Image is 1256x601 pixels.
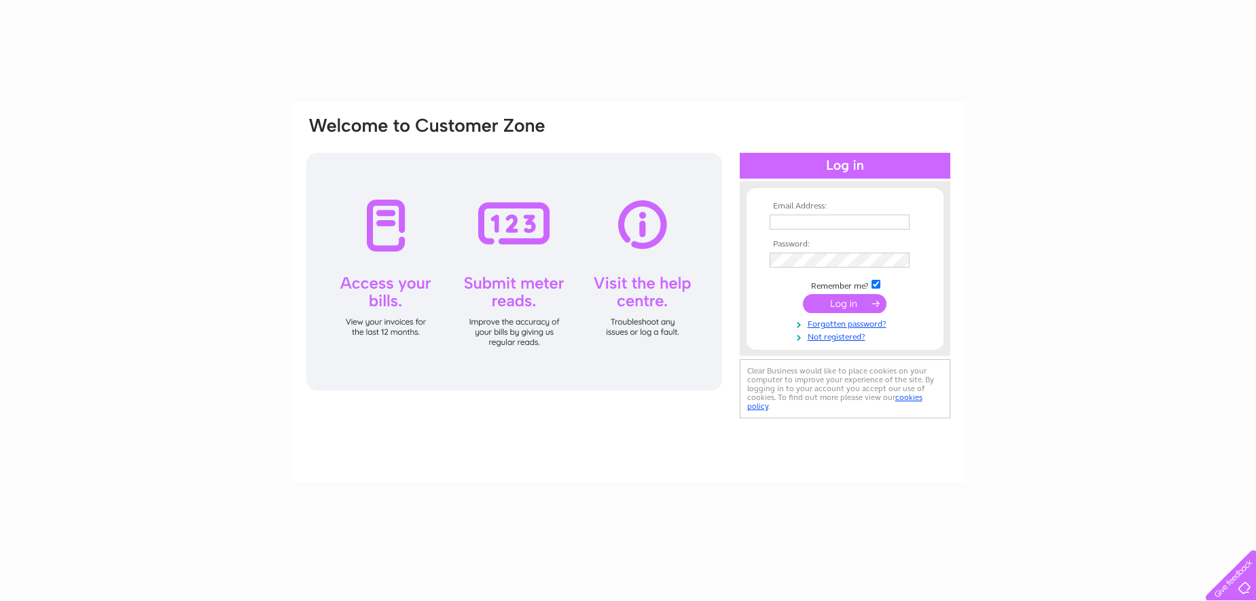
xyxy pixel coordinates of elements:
a: Forgotten password? [770,316,924,329]
div: Clear Business would like to place cookies on your computer to improve your experience of the sit... [740,359,950,418]
a: cookies policy [747,393,922,411]
th: Password: [766,240,924,249]
td: Remember me? [766,278,924,291]
input: Submit [803,294,886,313]
th: Email Address: [766,202,924,211]
a: Not registered? [770,329,924,342]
